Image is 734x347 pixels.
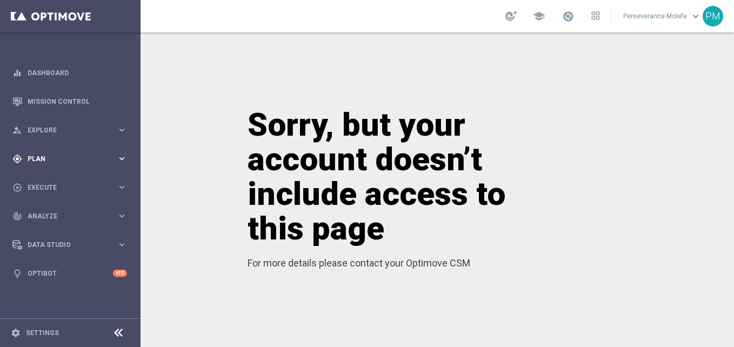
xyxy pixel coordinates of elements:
i: settings [11,328,21,338]
i: person_search [12,125,22,135]
button: gps_fixed Plan keyboard_arrow_right [12,155,128,163]
button: play_circle_outline Execute keyboard_arrow_right [12,183,128,192]
i: gps_fixed [12,154,22,164]
span: Data Studio [28,242,117,248]
i: keyboard_arrow_right [117,239,127,250]
button: lightbulb Optibot +10 [12,269,128,278]
button: track_changes Analyze keyboard_arrow_right [12,212,128,221]
span: keyboard_arrow_down [690,10,702,22]
a: Optibot [28,259,113,288]
i: keyboard_arrow_right [117,154,127,164]
div: +10 [113,270,127,277]
button: equalizer Dashboard [12,69,128,77]
div: Execute [12,183,117,192]
p: For more details please contact your Optimove CSM [248,257,528,270]
div: Plan [12,154,117,164]
i: keyboard_arrow_right [117,125,127,135]
div: Optibot [12,259,127,288]
i: lightbulb [12,269,22,278]
a: Settings [26,330,59,336]
span: Analyze [28,213,117,219]
a: Perseverance Molefekeyboard_arrow_down [622,8,703,24]
i: keyboard_arrow_right [117,211,127,221]
span: Plan [28,156,117,162]
div: Data Studio [12,240,117,250]
i: equalizer [12,68,22,78]
div: Dashboard [12,58,127,87]
div: Explore [12,125,117,135]
h1: Sorry, but your account doesn’t include access to this page [248,108,528,246]
i: keyboard_arrow_right [117,182,127,192]
div: PM [703,6,723,26]
a: Mission Control [28,87,127,116]
span: Execute [28,184,117,191]
button: person_search Explore keyboard_arrow_right [12,126,128,135]
i: play_circle_outline [12,183,22,192]
button: Mission Control [12,97,128,106]
div: Mission Control [12,87,127,116]
i: track_changes [12,211,22,221]
button: Data Studio keyboard_arrow_right [12,241,128,249]
span: Explore [28,127,117,134]
div: Analyze [12,211,117,221]
a: Dashboard [28,58,127,87]
span: school [533,10,545,22]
